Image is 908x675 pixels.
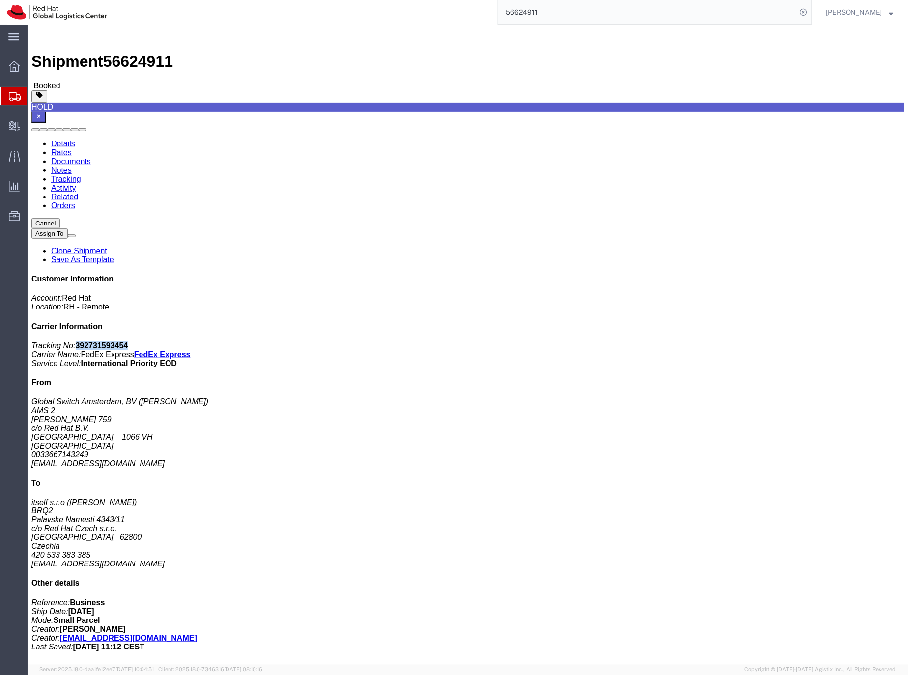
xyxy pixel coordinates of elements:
[224,667,262,673] span: [DATE] 08:10:16
[498,0,797,24] input: Search for shipment number, reference number
[7,5,107,20] img: logo
[826,6,894,18] button: [PERSON_NAME]
[28,25,908,665] iframe: FS Legacy Container
[115,667,154,673] span: [DATE] 10:04:51
[158,667,262,673] span: Client: 2025.18.0-7346316
[39,667,154,673] span: Server: 2025.18.0-daa1fe12ee7
[745,666,896,674] span: Copyright © [DATE]-[DATE] Agistix Inc., All Rights Reserved
[826,7,882,18] span: Sona Mala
